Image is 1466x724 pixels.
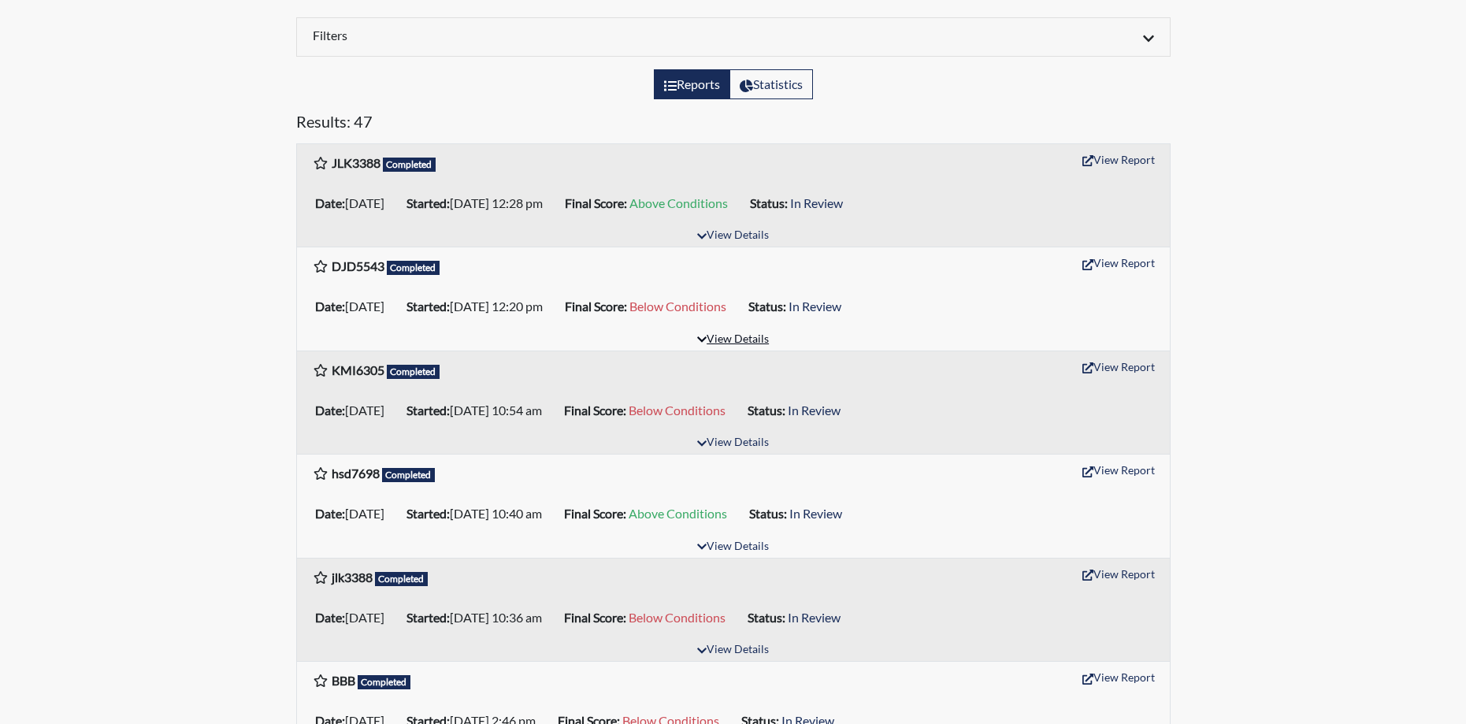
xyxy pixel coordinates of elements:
[309,191,400,216] li: [DATE]
[788,610,841,625] span: In Review
[313,28,722,43] h6: Filters
[315,506,345,521] b: Date:
[654,69,730,99] label: View the list of reports
[332,362,384,377] b: KMI6305
[406,506,450,521] b: Started:
[1075,665,1162,689] button: View Report
[383,158,436,172] span: Completed
[332,258,384,273] b: DJD5543
[565,195,627,210] b: Final Score:
[690,433,776,454] button: View Details
[690,225,776,247] button: View Details
[749,506,787,521] b: Status:
[315,610,345,625] b: Date:
[564,506,626,521] b: Final Score:
[406,299,450,314] b: Started:
[387,261,440,275] span: Completed
[315,299,345,314] b: Date:
[382,468,436,482] span: Completed
[748,299,786,314] b: Status:
[332,673,355,688] b: BBB
[406,403,450,418] b: Started:
[406,610,450,625] b: Started:
[400,398,558,423] li: [DATE] 10:54 am
[358,675,411,689] span: Completed
[789,506,842,521] span: In Review
[564,403,626,418] b: Final Score:
[400,191,559,216] li: [DATE] 12:28 pm
[406,195,450,210] b: Started:
[1075,562,1162,586] button: View Report
[387,365,440,379] span: Completed
[400,605,558,630] li: [DATE] 10:36 am
[750,195,788,210] b: Status:
[400,294,559,319] li: [DATE] 12:20 pm
[315,195,345,210] b: Date:
[789,299,841,314] span: In Review
[748,403,785,418] b: Status:
[309,501,400,526] li: [DATE]
[332,466,380,481] b: hsd7698
[296,112,1171,137] h5: Results: 47
[1075,251,1162,275] button: View Report
[565,299,627,314] b: Final Score:
[629,610,726,625] span: Below Conditions
[309,294,400,319] li: [DATE]
[748,610,785,625] b: Status:
[729,69,813,99] label: View statistics about completed interviews
[629,403,726,418] span: Below Conditions
[1075,458,1162,482] button: View Report
[790,195,843,210] span: In Review
[1075,355,1162,379] button: View Report
[690,640,776,661] button: View Details
[309,398,400,423] li: [DATE]
[309,605,400,630] li: [DATE]
[629,195,728,210] span: Above Conditions
[629,506,727,521] span: Above Conditions
[690,537,776,558] button: View Details
[375,572,429,586] span: Completed
[332,570,373,585] b: jlk3388
[315,403,345,418] b: Date:
[301,28,1166,46] div: Click to expand/collapse filters
[564,610,626,625] b: Final Score:
[1075,147,1162,172] button: View Report
[788,403,841,418] span: In Review
[690,329,776,351] button: View Details
[332,155,380,170] b: JLK3388
[400,501,558,526] li: [DATE] 10:40 am
[629,299,726,314] span: Below Conditions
